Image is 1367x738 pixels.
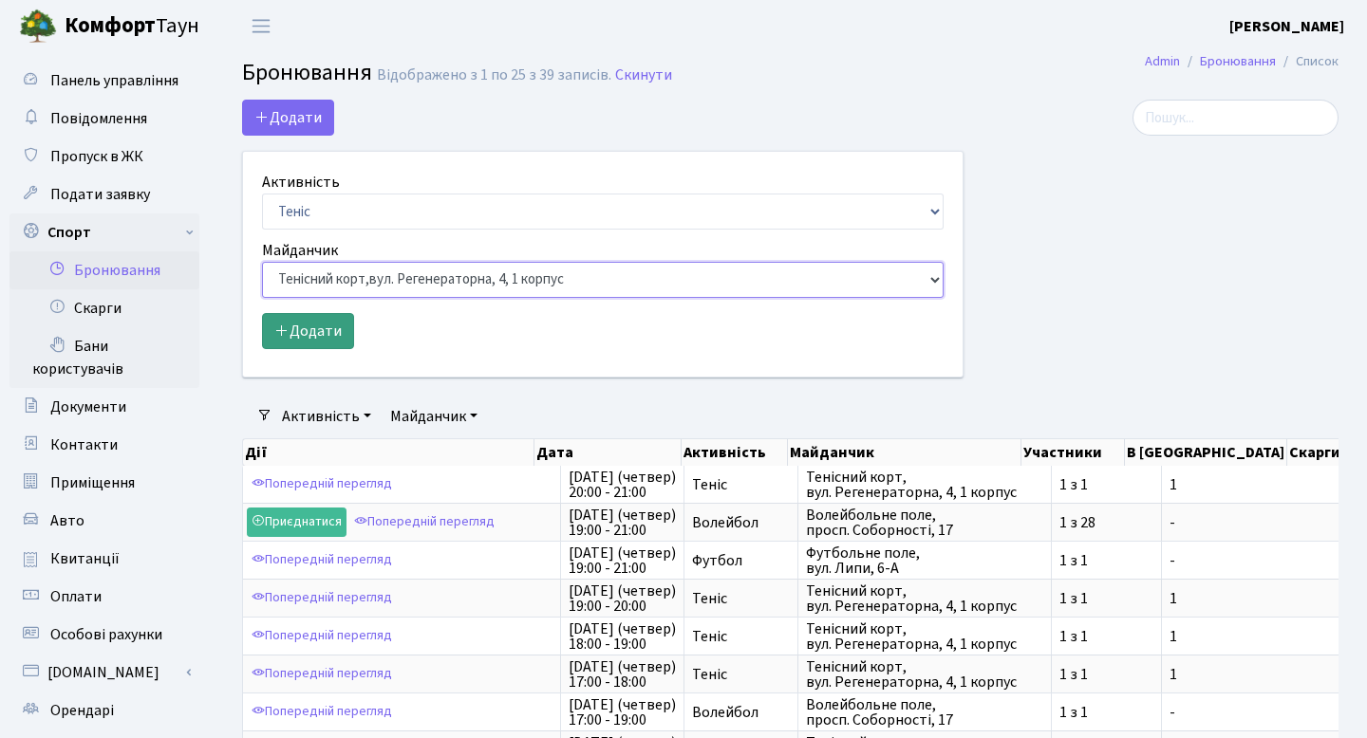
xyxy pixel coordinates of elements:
[9,327,199,388] a: Бани користувачів
[692,705,790,720] span: Волейбол
[19,8,57,46] img: logo.png
[9,692,199,729] a: Орендарі
[9,62,199,100] a: Панель управління
[247,470,397,499] a: Попередній перегляд
[806,621,1043,652] span: Тенісний корт, вул. Регенераторна, 4, 1 корпус
[1287,439,1366,466] th: Скарги
[692,515,790,530] span: Волейбол
[1021,439,1125,466] th: Участники
[1170,477,1342,492] span: 1
[50,108,147,129] span: Повідомлення
[243,439,534,466] th: Дії
[50,510,84,531] span: Авто
[9,578,199,616] a: Оплати
[383,400,485,433] a: Майданчик
[569,621,676,652] span: [DATE] (четвер) 18:00 - 19:00
[9,540,199,578] a: Квитанції
[1133,100,1339,136] input: Пошук...
[9,464,199,502] a: Приміщення
[1125,439,1287,466] th: В [GEOGRAPHIC_DATA]
[1059,667,1153,682] span: 1 з 1
[569,507,676,538] span: [DATE] (четвер) 19:00 - 21:00
[9,388,199,426] a: Документи
[615,66,672,84] a: Скинути
[247,583,397,613] a: Попередній перегляд
[50,184,150,205] span: Подати заявку
[1170,553,1342,568] span: -
[1170,515,1342,530] span: -
[247,659,397,689] a: Попередній перегляд
[692,629,790,644] span: Теніс
[1276,51,1339,72] li: Список
[1229,15,1344,38] a: [PERSON_NAME]
[9,289,199,327] a: Скарги
[50,548,120,569] span: Квитанції
[9,654,199,692] a: [DOMAIN_NAME]
[377,66,611,84] div: Відображено з 1 по 25 з 39 записів.
[569,697,676,728] span: [DATE] (четвер) 17:00 - 19:00
[1170,629,1342,644] span: 1
[692,477,790,492] span: Теніс
[569,545,676,576] span: [DATE] (четвер) 19:00 - 21:00
[247,621,397,651] a: Попередній перегляд
[9,100,199,138] a: Повідомлення
[262,171,340,194] label: Активність
[349,507,499,537] a: Попередній перегляд
[1059,629,1153,644] span: 1 з 1
[1200,51,1276,71] a: Бронювання
[806,545,1043,576] span: Футбольне поле, вул. Липи, 6-А
[806,697,1043,728] span: Волейбольне поле, просп. Соборності, 17
[1170,591,1342,606] span: 1
[1059,553,1153,568] span: 1 з 1
[1145,51,1180,71] a: Admin
[9,251,199,289] a: Бронювання
[569,470,676,500] span: [DATE] (четвер) 20:00 - 21:00
[1116,42,1367,82] nav: breadcrumb
[9,213,199,251] a: Спорт
[247,697,397,727] a: Попередній перегляд
[50,397,126,417] span: Документи
[806,507,1043,538] span: Волейбольне поле, просп. Соборності, 17
[65,10,156,41] b: Комфорт
[1059,477,1153,492] span: 1 з 1
[692,591,790,606] span: Теніс
[9,426,199,464] a: Контакти
[50,586,102,607] span: Оплати
[1229,16,1344,37] b: [PERSON_NAME]
[569,659,676,690] span: [DATE] (четвер) 17:00 - 18:00
[692,553,790,568] span: Футбол
[534,439,682,466] th: Дата
[242,100,334,136] button: Додати
[237,10,285,42] button: Переключити навігацію
[50,472,135,493] span: Приміщення
[50,700,114,721] span: Орендарі
[242,56,372,89] span: Бронювання
[1059,515,1153,530] span: 1 з 28
[247,507,346,537] a: Приєднатися
[247,545,397,575] a: Попередній перегляд
[1170,705,1342,720] span: -
[65,10,199,43] span: Таун
[569,583,676,614] span: [DATE] (четвер) 19:00 - 20:00
[9,175,199,213] a: Подати заявку
[9,138,199,175] a: Пропуск в ЖК
[806,470,1043,500] span: Тенісний корт, вул. Регенераторна, 4, 1 корпус
[806,659,1043,690] span: Тенісний корт, вул. Регенераторна, 4, 1 корпус
[1059,705,1153,720] span: 1 з 1
[274,400,379,433] a: Активність
[788,439,1021,466] th: Майданчик
[50,146,143,167] span: Пропуск в ЖК
[262,239,338,262] label: Майданчик
[262,313,354,349] button: Додати
[50,434,118,455] span: Контакти
[1059,591,1153,606] span: 1 з 1
[1170,667,1342,682] span: 1
[9,502,199,540] a: Авто
[806,583,1043,614] span: Тенісний корт, вул. Регенераторна, 4, 1 корпус
[682,439,788,466] th: Активність
[692,667,790,682] span: Теніс
[50,70,178,91] span: Панель управління
[9,616,199,654] a: Особові рахунки
[50,624,162,645] span: Особові рахунки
